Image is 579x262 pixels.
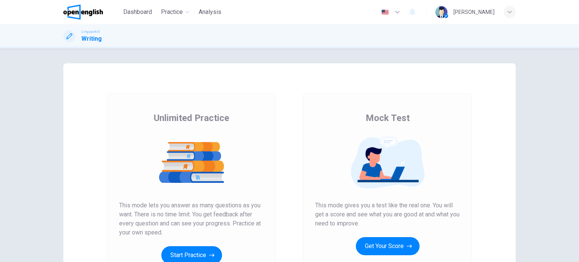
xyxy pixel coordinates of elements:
button: Get Your Score [356,237,420,255]
button: Analysis [196,5,224,19]
span: Analysis [199,8,221,17]
img: OpenEnglish logo [63,5,103,20]
img: Profile picture [435,6,447,18]
a: OpenEnglish logo [63,5,120,20]
span: This mode gives you a test like the real one. You will get a score and see what you are good at a... [315,201,460,228]
span: Practice [161,8,183,17]
span: Unlimited Practice [154,112,229,124]
button: Dashboard [120,5,155,19]
span: Linguaskill [81,29,100,34]
h1: Writing [81,34,102,43]
div: [PERSON_NAME] [453,8,495,17]
span: This mode lets you answer as many questions as you want. There is no time limit. You get feedback... [119,201,264,237]
span: Dashboard [123,8,152,17]
span: Mock Test [366,112,410,124]
img: en [380,9,390,15]
button: Practice [158,5,193,19]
